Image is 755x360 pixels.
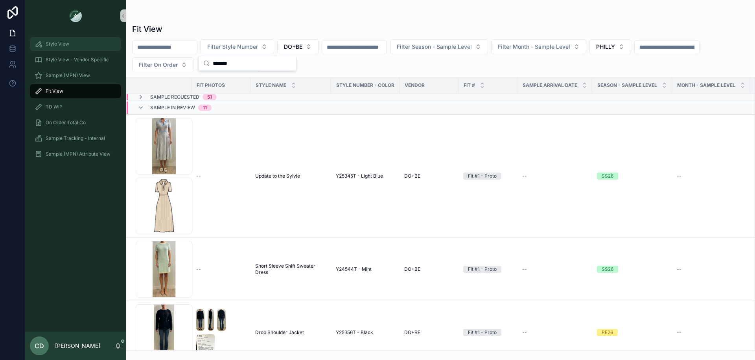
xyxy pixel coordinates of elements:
a: -- [677,329,746,336]
button: Select Button [491,39,586,54]
span: Sample (MPN) View [46,72,90,79]
span: Sample Requested [150,94,199,100]
a: Screenshot-2025-08-04-at-10.41.45-AM.pngScreenshot-2025-08-04-at-10.41.51-AM.pngScreenshot-2025-0... [196,309,246,356]
a: -- [677,266,746,272]
a: Y25356T - Black [336,329,395,336]
span: Sample (MPN) Attribute View [46,151,110,157]
a: Fit #1 - Proto [463,266,513,273]
span: Filter On Order [139,61,178,69]
div: Fit #1 - Proto [468,173,497,180]
span: Filter Season - Sample Level [397,43,472,51]
span: DO+BE [404,329,420,336]
a: Y25345T - Light Blue [336,173,395,179]
a: Sample (MPN) Attribute View [30,147,121,161]
span: Drop Shoulder Jacket [255,329,304,336]
span: Vendor [405,82,425,88]
span: DO+BE [404,266,420,272]
a: -- [522,266,587,272]
img: App logo [69,9,82,22]
span: Update to the Sylvie [255,173,300,179]
a: Fit #1 - Proto [463,173,513,180]
span: DO+BE [284,43,302,51]
span: Sample Arrival Date [523,82,577,88]
span: Sample Tracking - Internal [46,135,105,141]
span: -- [522,329,527,336]
a: Update to the Sylvie [255,173,326,179]
span: Sample In Review [150,105,195,111]
button: Select Button [197,57,260,72]
div: SS26 [602,173,613,180]
img: Screenshot-2025-08-04-at-10.41.45-AM.png [196,309,204,331]
a: Sample (MPN) View [30,68,121,83]
p: [PERSON_NAME] [55,342,100,350]
span: On Order Total Co [46,119,86,126]
a: Fit #1 - Proto [463,329,513,336]
div: Fit #1 - Proto [468,266,497,273]
a: SS26 [597,266,667,273]
a: SS26 [597,173,667,180]
img: Screenshot-2025-08-04-at-10.42.01-AM.png [196,334,215,356]
span: -- [522,173,527,179]
a: -- [522,173,587,179]
span: -- [196,173,201,179]
span: Y24544T - Mint [336,266,372,272]
span: Style View [46,41,69,47]
a: Sample Tracking - Internal [30,131,121,145]
span: -- [677,173,681,179]
a: RE26 [597,329,667,336]
span: Filter Month - Sample Level [498,43,570,51]
a: DO+BE [404,173,454,179]
button: Select Button [390,39,488,54]
a: TD WIP [30,100,121,114]
a: Fit View [30,84,121,98]
img: Screenshot-2025-08-04-at-10.41.56-AM.png [217,309,226,331]
a: On Order Total Co [30,116,121,130]
span: CD [35,341,44,351]
div: RE26 [602,329,613,336]
a: -- [196,173,246,179]
img: Screenshot-2025-08-04-at-10.41.51-AM.png [208,309,214,331]
div: 11 [203,105,207,111]
h1: Fit View [132,24,162,35]
span: Style Number - Color [336,82,394,88]
div: SS26 [602,266,613,273]
a: DO+BE [404,266,454,272]
span: PHILLY [596,43,615,51]
span: -- [196,266,201,272]
span: Style View - Vendor Specific [46,57,109,63]
span: MONTH - SAMPLE LEVEL [677,82,735,88]
a: -- [677,173,746,179]
span: -- [522,266,527,272]
button: Select Button [132,57,194,72]
div: 51 [207,94,212,100]
span: DO+BE [404,173,420,179]
a: DO+BE [404,329,454,336]
span: Fit View [46,88,63,94]
span: Y25345T - Light Blue [336,173,383,179]
span: Filter Style Number [207,43,258,51]
a: Short Sleeve Shift Sweater Dress [255,263,326,276]
span: Season - Sample Level [597,82,657,88]
button: Select Button [589,39,631,54]
span: Y25356T - Black [336,329,373,336]
span: TD WIP [46,104,63,110]
span: STYLE NAME [256,82,286,88]
div: Fit #1 - Proto [468,329,497,336]
span: Fit Photos [197,82,225,88]
a: -- [196,266,246,272]
a: Drop Shoulder Jacket [255,329,326,336]
div: scrollable content [25,31,126,171]
span: -- [677,329,681,336]
span: Fit # [464,82,475,88]
button: Select Button [201,39,274,54]
span: -- [677,266,681,272]
a: Y24544T - Mint [336,266,395,272]
a: Style View [30,37,121,51]
a: -- [522,329,587,336]
a: Style View - Vendor Specific [30,53,121,67]
button: Select Button [277,39,319,54]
